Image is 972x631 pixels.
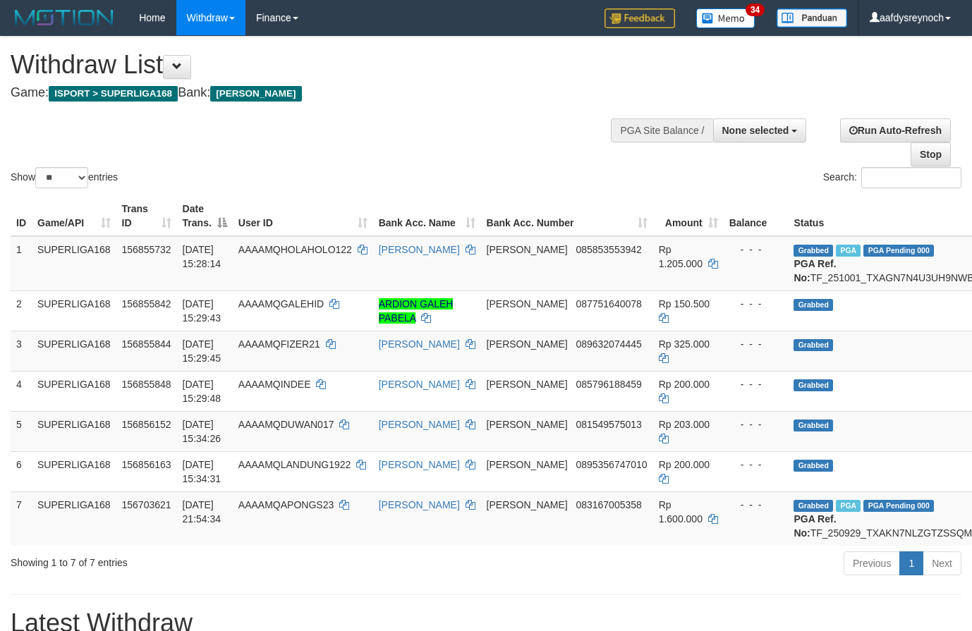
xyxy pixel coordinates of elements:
[238,419,334,430] span: AAAAMQDUWAN017
[11,550,394,570] div: Showing 1 to 7 of 7 entries
[122,499,171,510] span: 156703621
[746,4,765,16] span: 34
[177,196,233,236] th: Date Trans.: activate to sort column descending
[659,379,710,390] span: Rp 200.000
[32,451,116,491] td: SUPERLIGA168
[844,551,900,575] a: Previous
[576,338,641,350] span: Copy 089632074445 to clipboard
[11,290,32,331] td: 2
[777,8,847,27] img: panduan.png
[863,500,934,512] span: PGA Pending
[32,290,116,331] td: SUPERLIGA168
[481,196,653,236] th: Bank Acc. Number: activate to sort column ascending
[238,338,320,350] span: AAAAMQFIZER21
[487,244,568,255] span: [PERSON_NAME]
[794,460,833,472] span: Grabbed
[183,499,221,525] span: [DATE] 21:54:34
[32,196,116,236] th: Game/API: activate to sort column ascending
[794,258,836,283] b: PGA Ref. No:
[11,196,32,236] th: ID
[487,379,568,390] span: [PERSON_NAME]
[122,419,171,430] span: 156856152
[183,419,221,444] span: [DATE] 15:34:26
[183,298,221,324] span: [DATE] 15:29:43
[122,298,171,310] span: 156855842
[11,451,32,491] td: 6
[11,51,634,79] h1: Withdraw List
[794,245,833,257] span: Grabbed
[794,339,833,351] span: Grabbed
[32,411,116,451] td: SUPERLIGA168
[576,499,641,510] span: Copy 083167005358 to clipboard
[116,196,177,236] th: Trans ID: activate to sort column ascending
[379,338,460,350] a: [PERSON_NAME]
[923,551,961,575] a: Next
[32,236,116,291] td: SUPERLIGA168
[729,498,783,512] div: - - -
[35,167,88,188] select: Showentries
[11,331,32,371] td: 3
[32,331,116,371] td: SUPERLIGA168
[724,196,789,236] th: Balance
[183,338,221,364] span: [DATE] 15:29:45
[11,371,32,411] td: 4
[183,244,221,269] span: [DATE] 15:28:14
[576,419,641,430] span: Copy 081549575013 to clipboard
[487,419,568,430] span: [PERSON_NAME]
[379,499,460,510] a: [PERSON_NAME]
[379,244,460,255] a: [PERSON_NAME]
[729,297,783,311] div: - - -
[32,371,116,411] td: SUPERLIGA168
[605,8,675,28] img: Feedback.jpg
[722,125,789,136] span: None selected
[233,196,373,236] th: User ID: activate to sort column ascending
[183,379,221,404] span: [DATE] 15:29:48
[840,118,951,142] a: Run Auto-Refresh
[729,377,783,391] div: - - -
[659,244,703,269] span: Rp 1.205.000
[794,299,833,311] span: Grabbed
[659,419,710,430] span: Rp 203.000
[379,298,454,324] a: ARDION GALEH PABELA
[696,8,755,28] img: Button%20Memo.svg
[576,244,641,255] span: Copy 085853553942 to clipboard
[11,86,634,100] h4: Game: Bank:
[823,167,961,188] label: Search:
[379,459,460,470] a: [PERSON_NAME]
[11,236,32,291] td: 1
[729,417,783,431] div: - - -
[794,513,836,539] b: PGA Ref. No:
[238,298,324,310] span: AAAAMQGALEHID
[183,459,221,484] span: [DATE] 15:34:31
[611,118,712,142] div: PGA Site Balance /
[373,196,481,236] th: Bank Acc. Name: activate to sort column ascending
[576,459,647,470] span: Copy 0895356747010 to clipboard
[487,459,568,470] span: [PERSON_NAME]
[713,118,807,142] button: None selected
[11,411,32,451] td: 5
[659,338,710,350] span: Rp 325.000
[794,500,833,512] span: Grabbed
[122,379,171,390] span: 156855848
[487,499,568,510] span: [PERSON_NAME]
[659,459,710,470] span: Rp 200.000
[659,298,710,310] span: Rp 150.500
[11,167,118,188] label: Show entries
[576,298,641,310] span: Copy 087751640078 to clipboard
[863,245,934,257] span: PGA Pending
[729,243,783,257] div: - - -
[861,167,961,188] input: Search:
[899,551,923,575] a: 1
[122,244,171,255] span: 156855732
[911,142,951,166] a: Stop
[836,245,861,257] span: Marked by aafheankoy
[487,298,568,310] span: [PERSON_NAME]
[32,491,116,546] td: SUPERLIGA168
[210,86,301,102] span: [PERSON_NAME]
[576,379,641,390] span: Copy 085796188459 to clipboard
[836,500,861,512] span: Marked by aafchhiseyha
[729,458,783,472] div: - - -
[653,196,724,236] th: Amount: activate to sort column ascending
[729,337,783,351] div: - - -
[49,86,178,102] span: ISPORT > SUPERLIGA168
